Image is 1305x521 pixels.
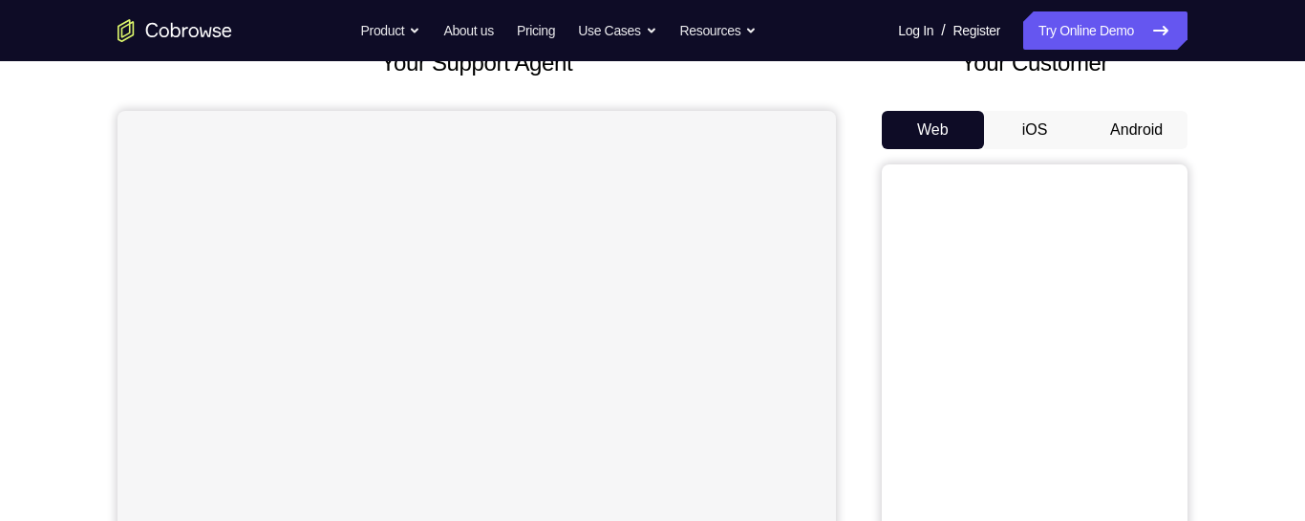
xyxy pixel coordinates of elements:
[941,19,945,42] span: /
[882,46,1187,80] h2: Your Customer
[953,11,1000,50] a: Register
[984,111,1086,149] button: iOS
[1023,11,1187,50] a: Try Online Demo
[517,11,555,50] a: Pricing
[898,11,933,50] a: Log In
[1085,111,1187,149] button: Android
[118,46,836,80] h2: Your Support Agent
[443,11,493,50] a: About us
[118,19,232,42] a: Go to the home page
[578,11,656,50] button: Use Cases
[361,11,421,50] button: Product
[680,11,758,50] button: Resources
[882,111,984,149] button: Web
